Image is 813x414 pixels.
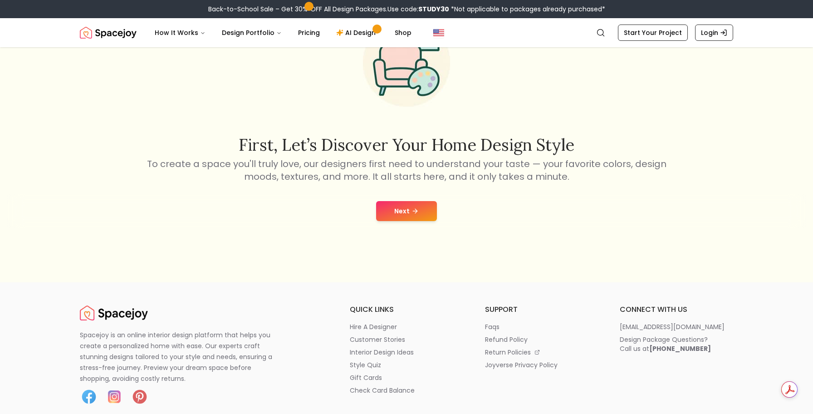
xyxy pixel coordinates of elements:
button: How It Works [147,24,213,42]
button: Next [376,201,437,221]
img: Instagram icon [105,388,123,406]
h6: support [485,304,598,315]
a: Spacejoy [80,304,148,322]
a: style quiz [350,360,463,370]
a: refund policy [485,335,598,344]
p: gift cards [350,373,382,382]
p: To create a space you'll truly love, our designers first need to understand your taste — your fav... [145,158,668,183]
p: refund policy [485,335,528,344]
img: Facebook icon [80,388,98,406]
a: Design Package Questions?Call us at[PHONE_NUMBER] [620,335,733,353]
a: interior design ideas [350,348,463,357]
p: customer stories [350,335,405,344]
button: Design Portfolio [215,24,289,42]
a: Login [695,25,733,41]
p: Spacejoy is an online interior design platform that helps you create a personalized home with eas... [80,330,283,384]
a: return policies [485,348,598,357]
b: [PHONE_NUMBER] [649,344,711,353]
img: Start Style Quiz Illustration [348,5,465,121]
nav: Global [80,18,733,47]
a: Shop [387,24,419,42]
a: Spacejoy [80,24,137,42]
h6: connect with us [620,304,733,315]
p: check card balance [350,386,415,395]
span: *Not applicable to packages already purchased* [449,5,605,14]
p: return policies [485,348,531,357]
a: gift cards [350,373,463,382]
nav: Main [147,24,419,42]
p: interior design ideas [350,348,414,357]
a: check card balance [350,386,463,395]
div: Design Package Questions? Call us at [620,335,711,353]
p: [EMAIL_ADDRESS][DOMAIN_NAME] [620,322,725,331]
img: Spacejoy Logo [80,24,137,42]
img: Pinterest icon [131,388,149,406]
a: Pricing [291,24,327,42]
a: faqs [485,322,598,331]
span: Use code: [387,5,449,14]
h2: First, let’s discover your home design style [145,136,668,154]
p: style quiz [350,360,381,370]
div: Back-to-School Sale – Get 30% OFF All Design Packages. [208,5,605,14]
p: hire a designer [350,322,397,331]
p: joyverse privacy policy [485,360,558,370]
a: hire a designer [350,322,463,331]
a: Start Your Project [618,25,688,41]
a: joyverse privacy policy [485,360,598,370]
b: STUDY30 [418,5,449,14]
img: United States [433,27,444,38]
p: faqs [485,322,500,331]
a: customer stories [350,335,463,344]
h6: quick links [350,304,463,315]
a: AI Design [329,24,386,42]
img: Spacejoy Logo [80,304,148,322]
a: [EMAIL_ADDRESS][DOMAIN_NAME] [620,322,733,331]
